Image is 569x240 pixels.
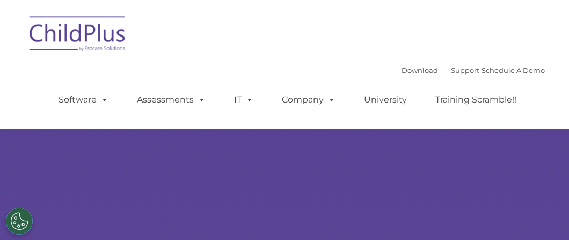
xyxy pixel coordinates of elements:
a: Company [271,89,346,111]
img: ChildPlus by Procare Solutions [24,9,132,62]
a: Training Scramble!! [425,89,527,111]
a: Schedule A Demo [482,66,545,75]
a: Download [402,66,438,75]
font: | [402,66,545,75]
a: University [353,89,418,111]
a: IT [223,89,264,111]
a: Software [48,89,119,111]
button: Cookies Settings [6,208,33,235]
a: Support [451,66,479,75]
a: Assessments [126,89,216,111]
